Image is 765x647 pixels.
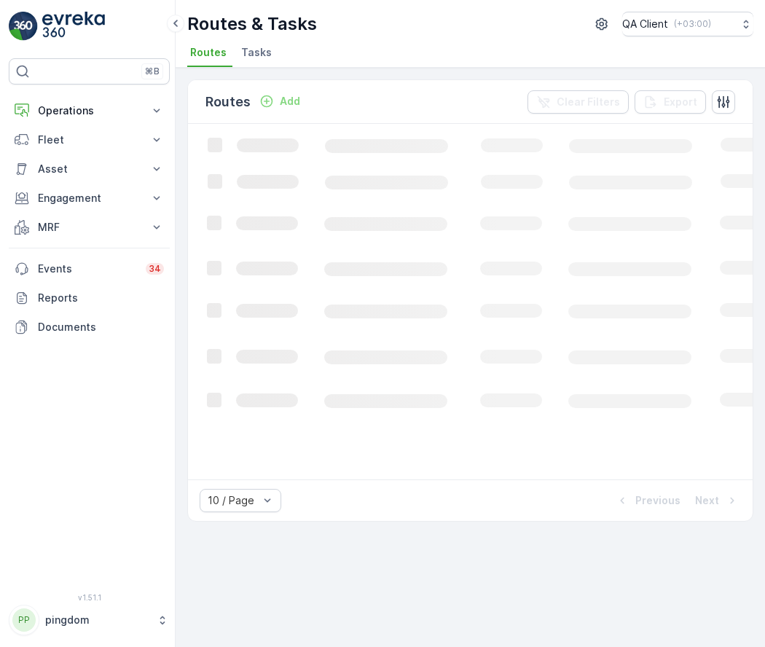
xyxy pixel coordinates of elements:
button: Next [694,492,741,509]
p: QA Client [622,17,668,31]
p: Clear Filters [557,95,620,109]
span: Routes [190,45,227,60]
button: Asset [9,154,170,184]
button: Previous [613,492,682,509]
a: Events34 [9,254,170,283]
div: PP [12,608,36,632]
p: ( +03:00 ) [674,18,711,30]
span: v 1.51.1 [9,593,170,602]
button: Operations [9,96,170,125]
a: Documents [9,313,170,342]
p: Previous [635,493,680,508]
a: Reports [9,283,170,313]
button: MRF [9,213,170,242]
p: Export [664,95,697,109]
p: ⌘B [145,66,160,77]
button: Clear Filters [527,90,629,114]
img: logo_light-DOdMpM7g.png [42,12,105,41]
button: Fleet [9,125,170,154]
p: Operations [38,103,141,118]
p: Add [280,94,300,109]
p: Routes [205,92,251,112]
p: Reports [38,291,164,305]
p: Events [38,262,137,276]
button: Add [254,93,306,110]
p: Next [695,493,719,508]
img: logo [9,12,38,41]
button: PPpingdom [9,605,170,635]
p: Routes & Tasks [187,12,317,36]
p: Fleet [38,133,141,147]
p: Engagement [38,191,141,205]
p: pingdom [45,613,149,627]
p: 34 [149,263,161,275]
p: MRF [38,220,141,235]
button: QA Client(+03:00) [622,12,753,36]
span: Tasks [241,45,272,60]
button: Engagement [9,184,170,213]
p: Documents [38,320,164,334]
button: Export [635,90,706,114]
p: Asset [38,162,141,176]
